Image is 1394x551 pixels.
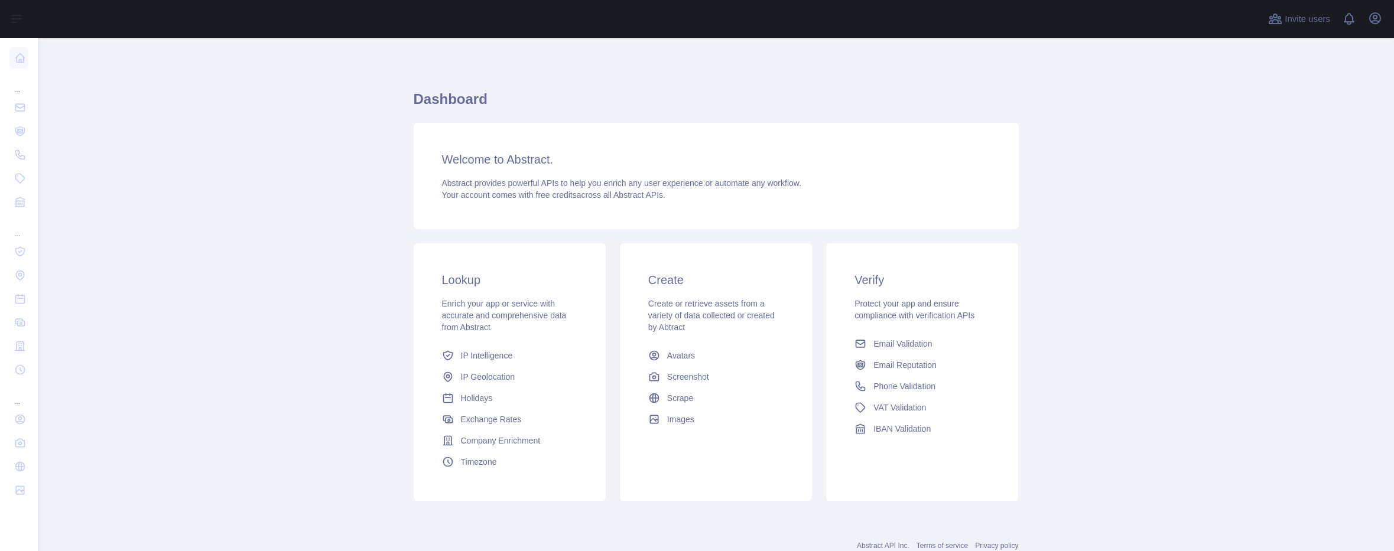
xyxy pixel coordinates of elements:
h3: Lookup [442,272,577,288]
a: IBAN Validation [850,418,995,439]
a: Holidays [437,387,582,409]
a: Timezone [437,451,582,472]
div: ... [9,383,28,406]
span: Scrape [667,392,693,404]
div: ... [9,71,28,94]
span: Email Reputation [873,359,937,371]
span: Holidays [461,392,493,404]
a: VAT Validation [850,397,995,418]
button: Invite users [1266,9,1333,28]
span: IP Geolocation [461,371,515,383]
h3: Create [648,272,784,288]
h3: Verify [854,272,990,288]
span: Company Enrichment [461,435,541,446]
span: Screenshot [667,371,709,383]
a: Images [644,409,788,430]
a: Screenshot [644,366,788,387]
span: Invite users [1285,12,1330,26]
a: Exchange Rates [437,409,582,430]
a: Company Enrichment [437,430,582,451]
span: Exchange Rates [461,413,522,425]
span: free credits [536,190,577,200]
a: IP Geolocation [437,366,582,387]
a: Phone Validation [850,376,995,397]
a: Email Reputation [850,354,995,376]
span: Your account comes with across all Abstract APIs. [442,190,665,200]
a: Scrape [644,387,788,409]
span: Timezone [461,456,497,468]
span: Avatars [667,350,695,361]
span: VAT Validation [873,402,926,413]
h1: Dashboard [414,90,1019,118]
a: Email Validation [850,333,995,354]
span: Email Validation [873,338,932,350]
a: Abstract API Inc. [857,542,909,550]
span: Protect your app and ensure compliance with verification APIs [854,299,974,320]
span: Abstract provides powerful APIs to help you enrich any user experience or automate any workflow. [442,178,802,188]
span: IBAN Validation [873,423,931,435]
span: Enrich your app or service with accurate and comprehensive data from Abstract [442,299,567,332]
div: ... [9,215,28,239]
span: IP Intelligence [461,350,513,361]
span: Create or retrieve assets from a variety of data collected or created by Abtract [648,299,775,332]
a: Avatars [644,345,788,366]
a: Privacy policy [975,542,1018,550]
h3: Welcome to Abstract. [442,151,990,168]
span: Phone Validation [873,380,935,392]
a: IP Intelligence [437,345,582,366]
span: Images [667,413,694,425]
a: Terms of service [917,542,968,550]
